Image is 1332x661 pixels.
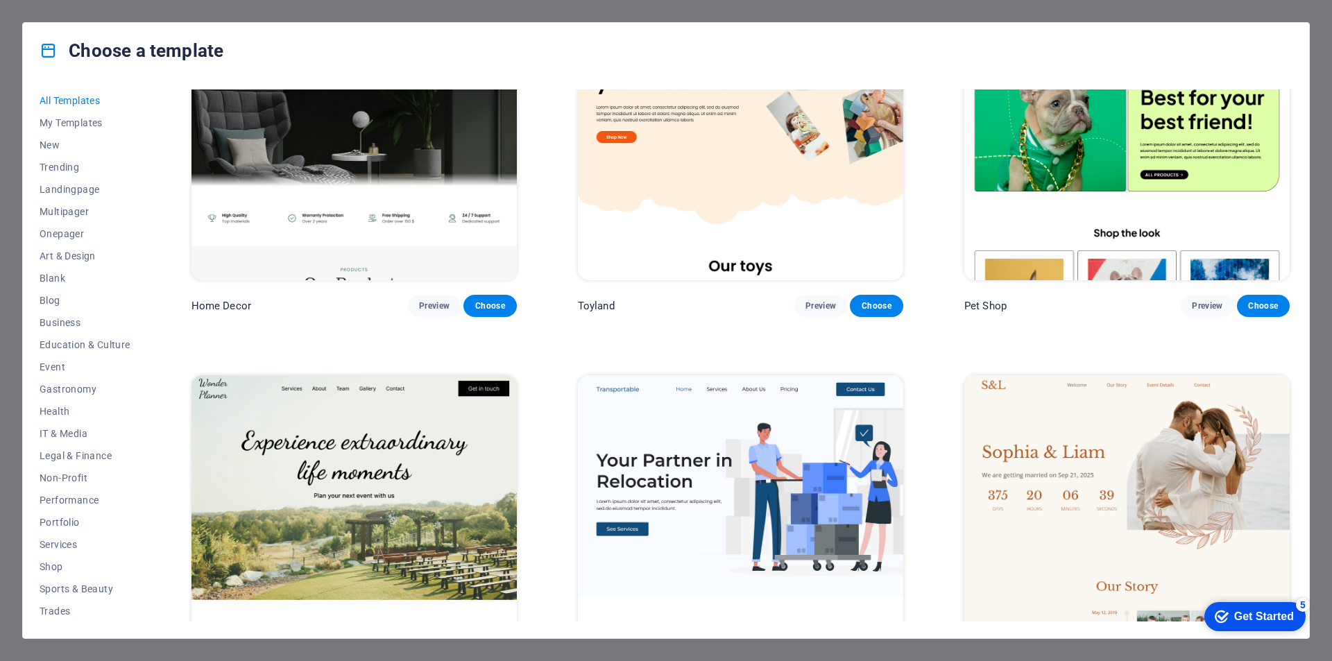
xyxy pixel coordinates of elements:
button: Blog [40,289,130,311]
button: Gastronomy [40,378,130,400]
button: Landingpage [40,178,130,200]
span: Onepager [40,228,130,239]
span: Choose [1248,300,1279,311]
span: Gastronomy [40,384,130,395]
button: Preview [408,295,461,317]
span: Art & Design [40,250,130,261]
button: Blank [40,267,130,289]
span: IT & Media [40,428,130,439]
button: Choose [463,295,516,317]
span: Preview [805,300,836,311]
span: Services [40,539,130,550]
span: Blank [40,273,130,284]
span: Preview [1192,300,1222,311]
span: Education & Culture [40,339,130,350]
p: Pet Shop [964,299,1007,313]
span: Business [40,317,130,328]
button: Multipager [40,200,130,223]
div: Get Started 5 items remaining, 0% complete [11,7,112,36]
div: Get Started [41,15,101,28]
button: Art & Design [40,245,130,267]
button: Business [40,311,130,334]
div: 5 [103,3,117,17]
span: Health [40,406,130,417]
button: Legal & Finance [40,445,130,467]
span: Trades [40,606,130,617]
span: Event [40,361,130,372]
button: Health [40,400,130,422]
span: Portfolio [40,517,130,528]
button: Onepager [40,223,130,245]
button: Choose [850,295,903,317]
span: Multipager [40,206,130,217]
button: Trades [40,600,130,622]
button: Services [40,533,130,556]
span: Landingpage [40,184,130,195]
button: My Templates [40,112,130,134]
button: Sports & Beauty [40,578,130,600]
span: Preview [419,300,450,311]
span: Performance [40,495,130,506]
span: Shop [40,561,130,572]
span: Blog [40,295,130,306]
button: Choose [1237,295,1290,317]
button: Performance [40,489,130,511]
button: IT & Media [40,422,130,445]
h4: Choose a template [40,40,223,62]
button: Preview [794,295,847,317]
button: Non-Profit [40,467,130,489]
button: All Templates [40,89,130,112]
span: New [40,139,130,151]
span: Non-Profit [40,472,130,483]
p: Toyland [578,299,615,313]
button: Portfolio [40,511,130,533]
button: Shop [40,556,130,578]
button: Preview [1181,295,1233,317]
p: Home Decor [191,299,251,313]
span: My Templates [40,117,130,128]
span: Choose [475,300,505,311]
button: Event [40,356,130,378]
span: Sports & Beauty [40,583,130,594]
span: Choose [861,300,891,311]
span: Trending [40,162,130,173]
button: Trending [40,156,130,178]
span: Legal & Finance [40,450,130,461]
button: Education & Culture [40,334,130,356]
span: All Templates [40,95,130,106]
button: New [40,134,130,156]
